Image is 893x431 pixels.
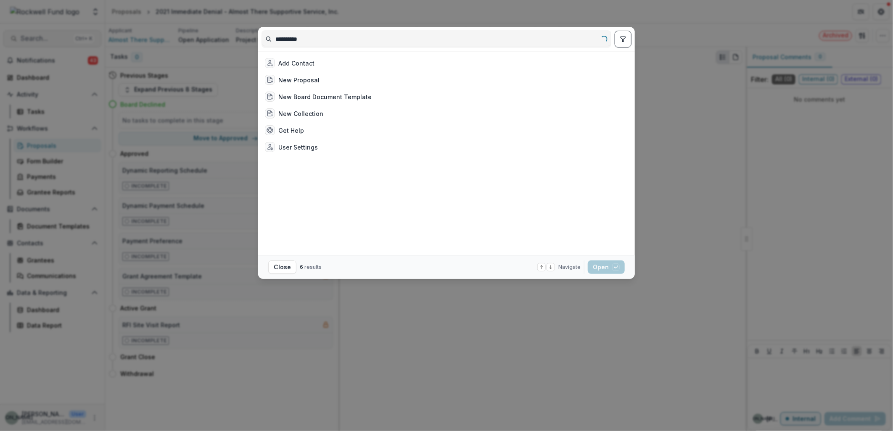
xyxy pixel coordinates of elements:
span: results [304,264,322,270]
button: Close [268,260,296,274]
div: New Proposal [278,76,320,84]
span: Navigate [558,263,581,271]
button: Open [588,260,625,274]
div: Get Help [278,126,304,135]
div: New Collection [278,109,323,118]
div: User Settings [278,143,318,152]
button: toggle filters [615,31,631,47]
div: Add Contact [278,59,314,68]
div: New Board Document Template [278,92,372,101]
span: 6 [300,264,303,270]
